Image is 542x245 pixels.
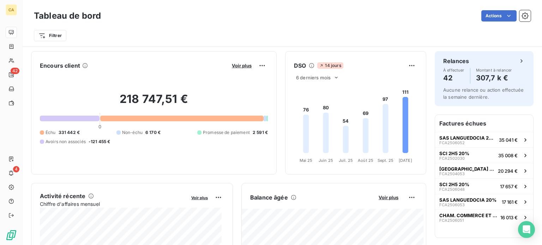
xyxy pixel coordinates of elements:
span: 42 [11,68,19,74]
span: FCA2502030 [439,156,465,160]
button: Actions [481,10,517,22]
span: 0 [98,124,101,129]
span: CHAM. COMMERCE ET D'INDUSTRIE 20% [439,213,498,218]
button: SAS LANGUEDOCIA 20%FCA250605235 041 € [435,132,533,147]
span: SCI 2H5 20% [439,151,469,156]
h3: Tableau de bord [34,10,101,22]
span: FCA2506048 [439,187,465,191]
button: SCI 2H5 20%FCA250203035 008 € [435,147,533,163]
h6: Encours client [40,61,80,70]
button: Filtrer [34,30,66,41]
span: 4 [13,166,19,172]
span: 35 041 € [499,137,518,143]
span: FCA2506053 [439,203,465,207]
tspan: Juin 25 [319,158,333,163]
span: -121 455 € [89,139,110,145]
h4: 42 [443,72,464,84]
div: Open Intercom Messenger [518,221,535,238]
div: CA [6,4,17,16]
h2: 218 747,51 € [40,92,268,113]
span: Avoirs non associés [46,139,86,145]
tspan: Mai 25 [300,158,313,163]
span: Montant à relancer [476,68,512,72]
span: Voir plus [379,195,398,200]
button: Voir plus [377,194,401,201]
span: À effectuer [443,68,464,72]
span: Aucune relance ou action effectuée la semaine dernière. [443,87,524,100]
span: FCA2504053 [439,172,465,176]
span: SCI 2H5 20% [439,182,469,187]
h6: Balance âgée [250,193,288,202]
h6: Activité récente [40,192,85,200]
span: Voir plus [232,63,252,68]
h6: DSO [294,61,306,70]
tspan: Juil. 25 [339,158,353,163]
span: Promesse de paiement [203,129,250,136]
span: SAS LANGUEDOCIA 20% [439,197,496,203]
button: [GEOGRAPHIC_DATA] 20%FCA250405320 294 € [435,163,533,178]
button: SCI 2H5 20%FCA250604817 657 € [435,178,533,194]
span: [GEOGRAPHIC_DATA] 20% [439,166,495,172]
span: Non-échu [122,129,143,136]
tspan: [DATE] [399,158,412,163]
button: SAS LANGUEDOCIA 20%FCA250605317 161 € [435,194,533,209]
span: 331 442 € [59,129,80,136]
h6: Factures échues [435,115,533,132]
tspan: Août 25 [358,158,373,163]
span: 14 jours [317,62,343,69]
span: Voir plus [191,195,208,200]
span: 2 591 € [253,129,268,136]
h6: Relances [443,57,469,65]
span: Échu [46,129,56,136]
button: Voir plus [189,194,210,201]
button: CHAM. COMMERCE ET D'INDUSTRIE 20%FCA250605116 013 € [435,209,533,225]
span: 17 657 € [500,184,518,189]
span: 35 008 € [498,153,518,158]
span: SAS LANGUEDOCIA 20% [439,135,496,141]
button: Voir plus [230,62,254,69]
span: 6 derniers mois [296,75,331,80]
h4: 307,7 k € [476,72,512,84]
span: FCA2506052 [439,141,465,145]
span: FCA2506051 [439,218,464,222]
span: 20 294 € [498,168,518,174]
span: 16 013 € [500,215,518,220]
img: Logo LeanPay [6,229,17,241]
span: 17 161 € [502,199,518,205]
span: Chiffre d'affaires mensuel [40,200,186,208]
tspan: Sept. 25 [378,158,393,163]
span: 6 170 € [145,129,161,136]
